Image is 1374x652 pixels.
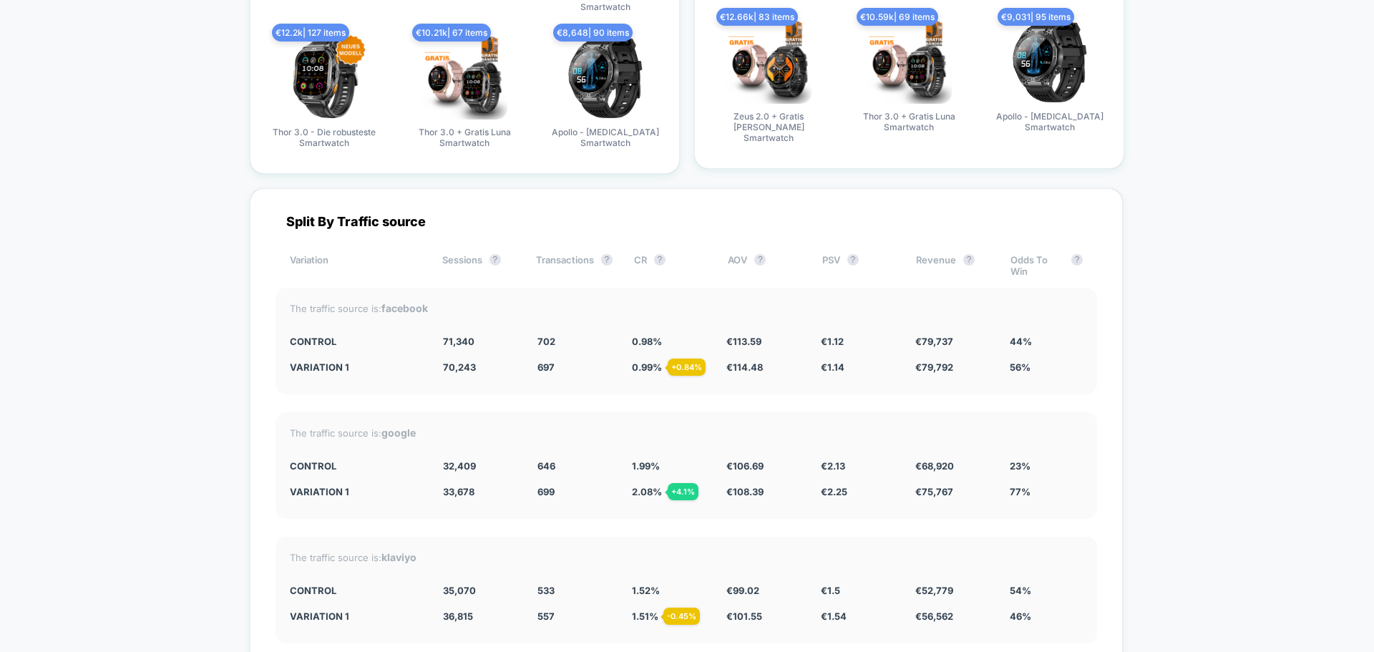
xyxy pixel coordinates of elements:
[821,585,840,596] span: € 1.5
[381,427,416,439] strong: google
[553,24,633,42] span: € 8,648 | 90 items
[715,111,822,143] span: Zeus 2.0 + Gratis [PERSON_NAME] Smartwatch
[412,24,491,42] span: € 10.21k | 67 items
[634,254,706,277] div: CR
[668,483,698,500] div: + 4.1 %
[601,254,613,266] button: ?
[442,254,515,277] div: Sessions
[632,336,662,347] span: 0.98 %
[1010,336,1083,347] div: 44%
[915,610,953,622] span: € 56,562
[632,610,658,622] span: 1.51 %
[443,336,474,347] span: 71,340
[443,361,476,373] span: 70,243
[1010,585,1083,596] div: 54%
[290,254,421,277] div: Variation
[916,254,988,277] div: Revenue
[290,460,422,472] div: CONTROL
[668,359,706,376] div: + 0.84 %
[272,24,349,42] span: € 12.2k | 127 items
[443,610,473,622] span: 36,815
[915,361,953,373] span: € 79,792
[847,254,859,266] button: ?
[290,302,1083,314] div: The traffic source is:
[915,486,953,497] span: € 75,767
[915,336,953,347] span: € 79,737
[726,336,761,347] span: € 113.59
[821,361,844,373] span: € 1.14
[726,585,759,596] span: € 99.02
[726,460,764,472] span: € 106.69
[998,8,1074,26] span: € 9,031 | 95 items
[281,34,367,120] img: produt
[915,460,954,472] span: € 68,920
[726,486,764,497] span: € 108.39
[726,361,763,373] span: € 114.48
[290,551,1083,563] div: The traffic source is:
[632,585,660,596] span: 1.52 %
[663,608,700,625] div: - 0.45 %
[271,127,378,148] span: Thor 3.0 - Die robusteste Smartwatch
[1007,18,1093,104] img: produt
[381,302,428,314] strong: facebook
[728,254,800,277] div: AOV
[411,127,518,148] span: Thor 3.0 + Gratis Luna Smartwatch
[290,336,422,347] div: CONTROL
[537,610,555,622] span: 557
[537,585,555,596] span: 533
[821,336,844,347] span: € 1.12
[855,111,963,132] span: Thor 3.0 + Gratis Luna Smartwatch
[821,486,847,497] span: € 2.25
[536,254,613,277] div: Transactions
[381,551,416,563] strong: klaviyo
[821,610,847,622] span: € 1.54
[290,486,422,497] div: Variation 1
[1010,460,1083,472] div: 23%
[290,610,422,622] div: Variation 1
[632,460,660,472] span: 1.99 %
[866,18,952,104] img: produt
[726,18,812,104] img: produt
[443,486,474,497] span: 33,678
[537,460,555,472] span: 646
[915,585,953,596] span: € 52,779
[1010,254,1083,277] div: Odds To Win
[552,127,659,148] span: Apollo - [MEDICAL_DATA] Smartwatch
[857,8,938,26] span: € 10.59k | 69 items
[822,254,895,277] div: PSV
[1010,361,1083,373] div: 56%
[276,214,1097,229] div: Split By Traffic source
[821,460,845,472] span: € 2.13
[290,585,422,596] div: CONTROL
[537,361,555,373] span: 697
[443,585,476,596] span: 35,070
[422,34,507,120] img: produt
[996,111,1103,132] span: Apollo - [MEDICAL_DATA] Smartwatch
[290,427,1083,439] div: The traffic source is:
[654,254,666,266] button: ?
[1010,486,1083,497] div: 77%
[562,34,648,120] img: produt
[963,254,975,266] button: ?
[1010,610,1083,622] div: 46%
[1071,254,1083,266] button: ?
[716,8,798,26] span: € 12.66k | 83 items
[632,361,662,373] span: 0.99 %
[754,254,766,266] button: ?
[290,361,422,373] div: Variation 1
[443,460,476,472] span: 32,409
[726,610,762,622] span: € 101.55
[537,486,555,497] span: 699
[632,486,662,497] span: 2.08 %
[489,254,501,266] button: ?
[537,336,555,347] span: 702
